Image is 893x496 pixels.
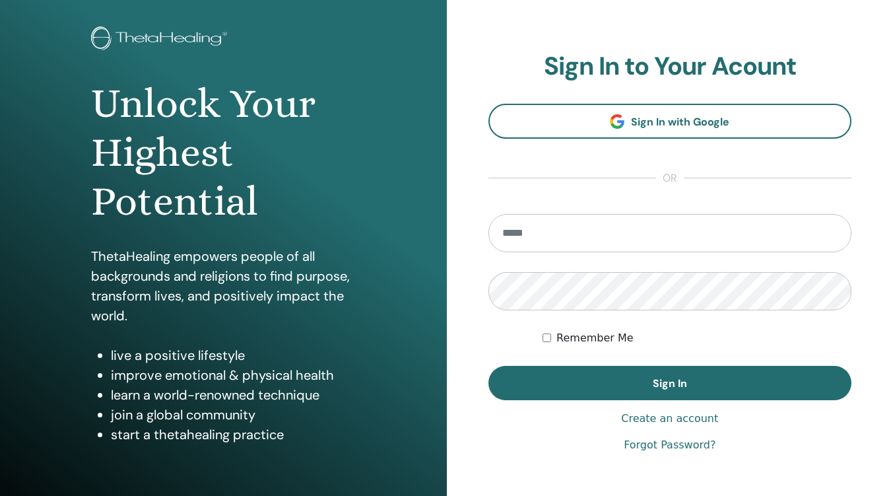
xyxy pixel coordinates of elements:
li: learn a world-renowned technique [111,385,356,405]
p: ThetaHealing empowers people of all backgrounds and religions to find purpose, transform lives, a... [91,246,356,326]
span: Sign In with Google [631,115,729,129]
button: Sign In [488,366,852,400]
span: or [656,170,684,186]
a: Forgot Password? [624,437,715,453]
h2: Sign In to Your Acount [488,52,852,82]
h1: Unlock Your Highest Potential [91,79,356,227]
li: live a positive lifestyle [111,345,356,365]
label: Remember Me [556,330,634,346]
li: start a thetahealing practice [111,425,356,444]
a: Create an account [621,411,718,427]
li: improve emotional & physical health [111,365,356,385]
li: join a global community [111,405,356,425]
a: Sign In with Google [488,104,852,139]
div: Keep me authenticated indefinitely or until I manually logout [543,330,851,346]
span: Sign In [653,376,687,390]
